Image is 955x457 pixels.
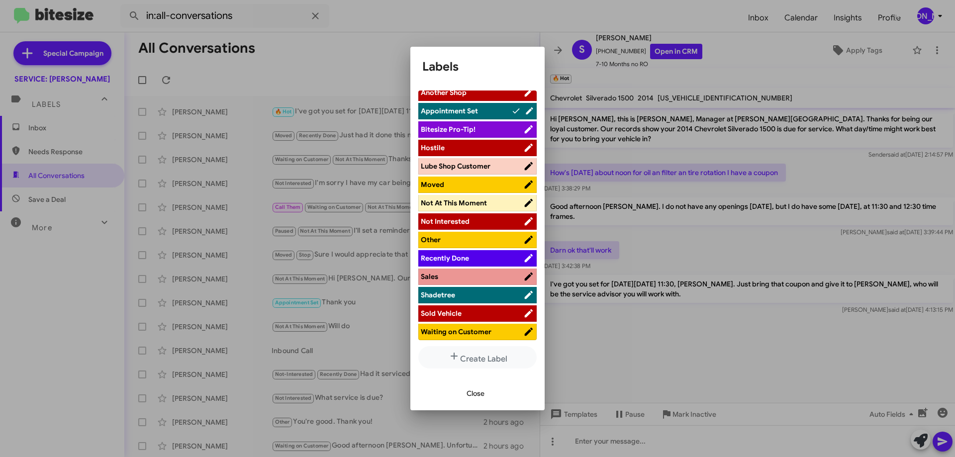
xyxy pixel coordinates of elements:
span: Close [467,384,484,402]
span: Not At This Moment [421,198,487,207]
span: Lube Shop Customer [421,162,490,171]
span: Not Interested [421,217,470,226]
h1: Labels [422,59,533,75]
span: Waiting on Customer [421,327,491,336]
span: Appointment Set [421,106,478,115]
span: Hostile [421,143,445,152]
button: Create Label [418,346,537,368]
span: Bitesize Pro-Tip! [421,125,476,134]
span: Recently Done [421,254,469,263]
span: Shadetree [421,290,455,299]
span: Other [421,235,441,244]
span: Sold Vehicle [421,309,462,318]
span: Sales [421,272,438,281]
span: Moved [421,180,444,189]
span: Another Shop [421,88,467,97]
button: Close [459,384,492,402]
